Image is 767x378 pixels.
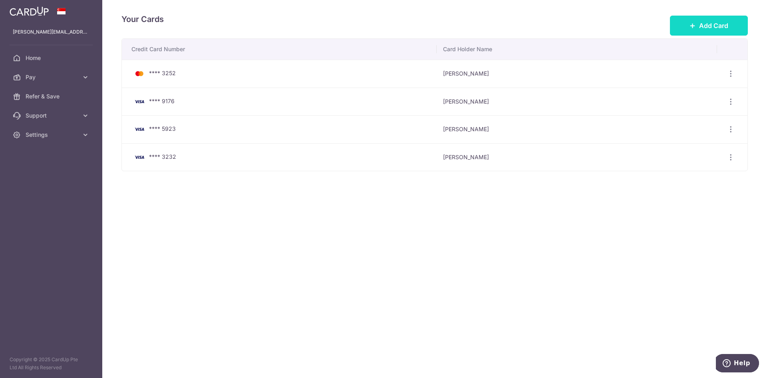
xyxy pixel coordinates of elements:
[26,112,78,120] span: Support
[122,39,437,60] th: Credit Card Number
[699,21,728,30] span: Add Card
[437,88,717,116] td: [PERSON_NAME]
[670,16,748,36] button: Add Card
[13,28,89,36] p: [PERSON_NAME][EMAIL_ADDRESS][PERSON_NAME][DOMAIN_NAME]
[26,54,78,62] span: Home
[437,39,717,60] th: Card Holder Name
[131,152,147,162] img: Bank Card
[121,13,164,26] h4: Your Cards
[131,124,147,134] img: Bank Card
[18,6,34,13] span: Help
[131,97,147,106] img: Bank Card
[10,6,49,16] img: CardUp
[26,92,78,100] span: Refer & Save
[716,354,759,374] iframe: Opens a widget where you can find more information
[26,73,78,81] span: Pay
[437,115,717,143] td: [PERSON_NAME]
[437,60,717,88] td: [PERSON_NAME]
[131,69,147,78] img: Bank Card
[26,131,78,139] span: Settings
[437,143,717,171] td: [PERSON_NAME]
